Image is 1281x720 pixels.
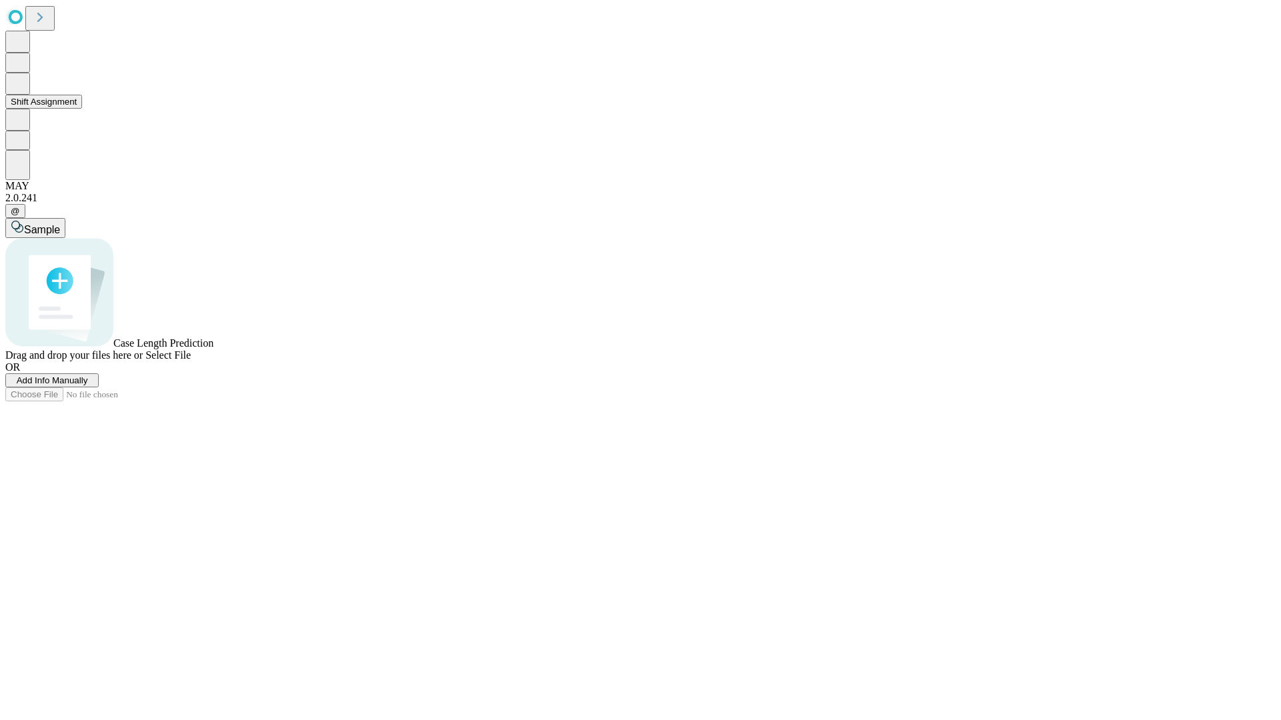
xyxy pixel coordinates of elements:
[5,218,65,238] button: Sample
[5,204,25,218] button: @
[5,361,20,373] span: OR
[11,206,20,216] span: @
[145,349,191,361] span: Select File
[5,180,1276,192] div: MAY
[24,224,60,235] span: Sample
[5,373,99,387] button: Add Info Manually
[5,192,1276,204] div: 2.0.241
[113,337,213,349] span: Case Length Prediction
[17,375,88,385] span: Add Info Manually
[5,349,143,361] span: Drag and drop your files here or
[5,95,82,109] button: Shift Assignment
